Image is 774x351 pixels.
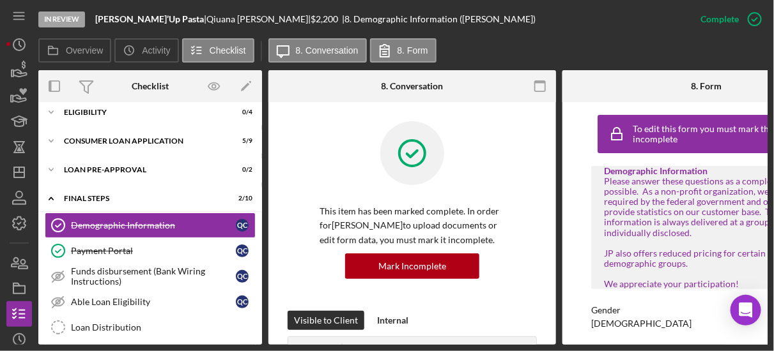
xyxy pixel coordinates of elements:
div: FINAL STEPS [64,195,221,202]
label: Overview [66,45,103,56]
a: Demographic InformationQC [45,213,256,238]
div: Able Loan Eligibility [71,297,236,307]
div: Qiuana [PERSON_NAME] | [206,14,311,24]
div: Visible to Client [294,311,358,330]
button: Visible to Client [288,311,364,330]
button: Activity [114,38,178,63]
div: Q C [236,244,249,257]
a: Loan Distribution [45,315,256,340]
button: Internal [371,311,415,330]
div: Q C [236,295,249,308]
div: | 8. Demographic Information ([PERSON_NAME]) [342,14,536,24]
div: Consumer Loan Application [64,137,221,145]
div: Eligibility [64,108,221,116]
div: Checklist [132,81,169,91]
div: 8. Form [691,81,722,91]
label: 8. Form [398,45,428,56]
div: In Review [38,11,85,27]
b: [PERSON_NAME]’Up Pasta [95,13,204,24]
button: Complete [688,6,768,32]
span: $2,200 [311,13,338,24]
div: 5 / 9 [229,137,252,145]
div: 8. Conversation [382,81,444,91]
div: Loan Pre-Approval [64,166,221,174]
button: Mark Incomplete [345,253,479,279]
label: Checklist [210,45,246,56]
div: Payment Portal [71,246,236,256]
button: 8. Conversation [268,38,367,63]
div: 2 / 10 [229,195,252,202]
div: Demographic Information [71,220,236,230]
a: Payment PortalQC [45,238,256,264]
div: Q C [236,219,249,232]
button: Overview [38,38,111,63]
div: Complete [700,6,739,32]
div: Open Intercom Messenger [731,295,761,325]
button: 8. Form [370,38,437,63]
div: 0 / 4 [229,108,252,116]
div: Internal [377,311,408,330]
a: Able Loan EligibilityQC [45,289,256,315]
div: [DEMOGRAPHIC_DATA] [591,318,692,329]
div: | [95,14,206,24]
div: Mark Incomplete [378,253,446,279]
div: Loan Distribution [71,322,255,332]
div: 0 / 2 [229,166,252,174]
label: 8. Conversation [296,45,359,56]
p: This item has been marked complete. In order for [PERSON_NAME] to upload documents or edit form d... [320,204,505,247]
a: Funds disbursement (Bank Wiring Instructions)QC [45,264,256,289]
div: Q C [236,270,249,283]
button: Checklist [182,38,254,63]
div: Funds disbursement (Bank Wiring Instructions) [71,266,236,287]
label: Activity [142,45,170,56]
